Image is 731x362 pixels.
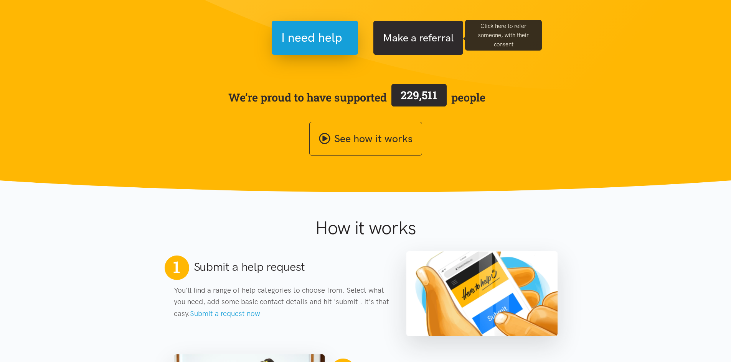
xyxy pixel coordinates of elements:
span: 1 [173,257,180,277]
a: 229,511 [387,82,451,112]
span: 229,511 [401,88,437,102]
a: See how it works [309,122,422,156]
h1: How it works [240,217,491,239]
p: You'll find a range of help categories to choose from. Select what you need, add some basic conta... [174,285,391,319]
button: Make a referral [373,21,463,55]
button: I need help [272,21,358,55]
div: Click here to refer someone, with their consent [465,20,542,51]
h2: Submit a help request [194,259,305,275]
span: We’re proud to have supported people [228,82,485,112]
a: Submit a request now [190,309,260,318]
span: I need help [281,28,342,48]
